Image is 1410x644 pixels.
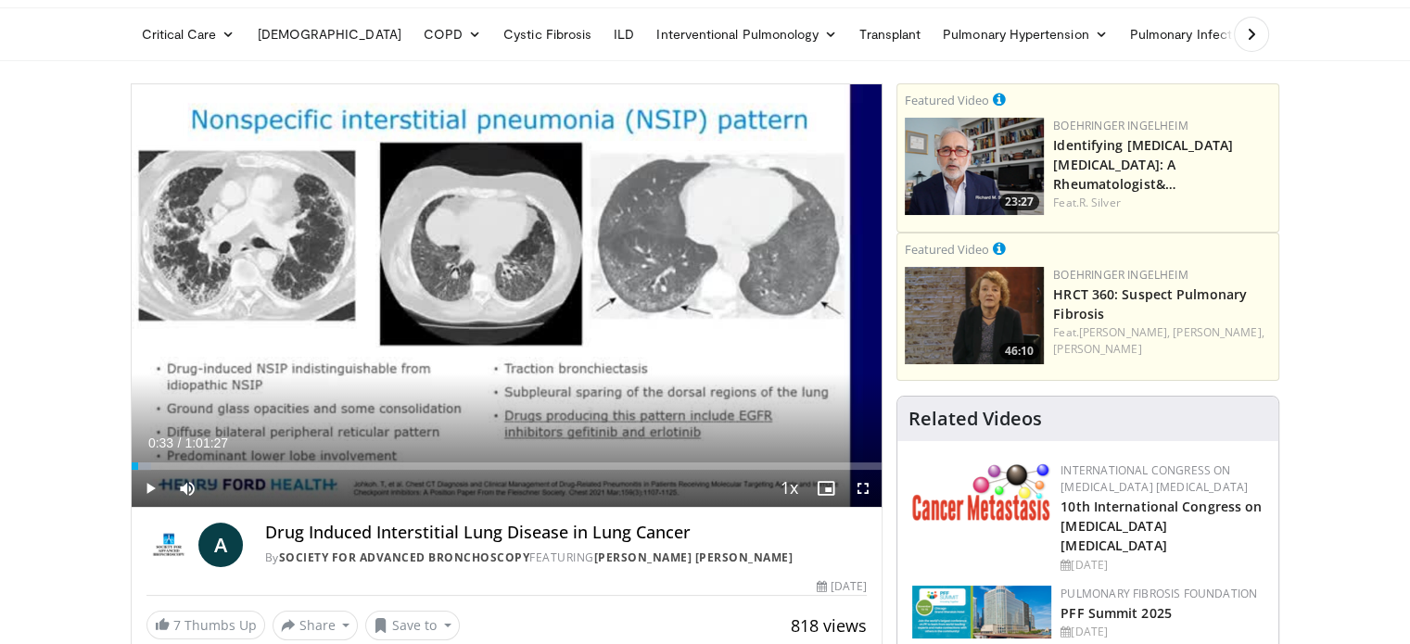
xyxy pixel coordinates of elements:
[770,470,807,507] button: Playback Rate
[178,436,182,450] span: /
[791,614,867,637] span: 818 views
[132,462,883,470] div: Progress Bar
[413,16,492,53] a: COPD
[845,470,882,507] button: Fullscreen
[905,118,1044,215] img: dcc7dc38-d620-4042-88f3-56bf6082e623.png.150x105_q85_crop-smart_upscale.png
[905,267,1044,364] a: 46:10
[132,84,883,508] video-js: Video Player
[492,16,603,53] a: Cystic Fibrosis
[807,470,845,507] button: Enable picture-in-picture mode
[999,194,1039,210] span: 23:27
[848,16,932,53] a: Transplant
[1061,462,1248,495] a: International Congress on [MEDICAL_DATA] [MEDICAL_DATA]
[905,267,1044,364] img: 8340d56b-4f12-40ce-8f6a-f3da72802623.png.150x105_q85_crop-smart_upscale.png
[603,16,645,53] a: ILD
[265,549,868,566] div: By FEATURING
[198,523,243,567] a: A
[173,616,181,634] span: 7
[132,470,169,507] button: Play
[279,549,530,565] a: Society for Advanced Bronchoscopy
[912,462,1051,521] img: 6ff8bc22-9509-4454-a4f8-ac79dd3b8976.png.150x105_q85_autocrop_double_scale_upscale_version-0.2.png
[1079,324,1170,340] a: [PERSON_NAME],
[999,343,1039,360] span: 46:10
[1061,624,1264,640] div: [DATE]
[273,611,359,640] button: Share
[1061,557,1264,574] div: [DATE]
[1053,324,1271,358] div: Feat.
[1053,285,1247,322] a: HRCT 360: Suspect Pulmonary Fibrosis
[817,578,867,595] div: [DATE]
[365,611,460,640] button: Save to
[594,549,794,565] a: [PERSON_NAME] [PERSON_NAME]
[265,523,868,543] h4: Drug Induced Interstitial Lung Disease in Lung Cancer
[1053,195,1271,211] div: Feat.
[169,470,206,507] button: Mute
[1061,498,1262,554] a: 10th International Congress on [MEDICAL_DATA] [MEDICAL_DATA]
[1119,16,1279,53] a: Pulmonary Infection
[1053,136,1233,193] a: Identifying [MEDICAL_DATA] [MEDICAL_DATA]: A Rheumatologist&…
[905,92,989,108] small: Featured Video
[645,16,848,53] a: Interventional Pulmonology
[1053,341,1141,357] a: [PERSON_NAME]
[1061,586,1257,601] a: Pulmonary Fibrosis Foundation
[131,16,247,53] a: Critical Care
[912,586,1051,638] img: 84d5d865-2f25-481a-859d-520685329e32.png.150x105_q85_autocrop_double_scale_upscale_version-0.2.png
[1053,118,1188,133] a: Boehringer Ingelheim
[1079,195,1121,210] a: R. Silver
[905,118,1044,215] a: 23:27
[146,611,265,639] a: 7 Thumbs Up
[247,16,413,53] a: [DEMOGRAPHIC_DATA]
[1061,604,1172,622] a: PFF Summit 2025
[148,436,173,450] span: 0:33
[905,241,989,258] small: Featured Video
[908,408,1042,430] h4: Related Videos
[146,523,191,567] img: Society for Advanced Bronchoscopy
[932,16,1119,53] a: Pulmonary Hypertension
[1173,324,1264,340] a: [PERSON_NAME],
[184,436,228,450] span: 1:01:27
[1053,267,1188,283] a: Boehringer Ingelheim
